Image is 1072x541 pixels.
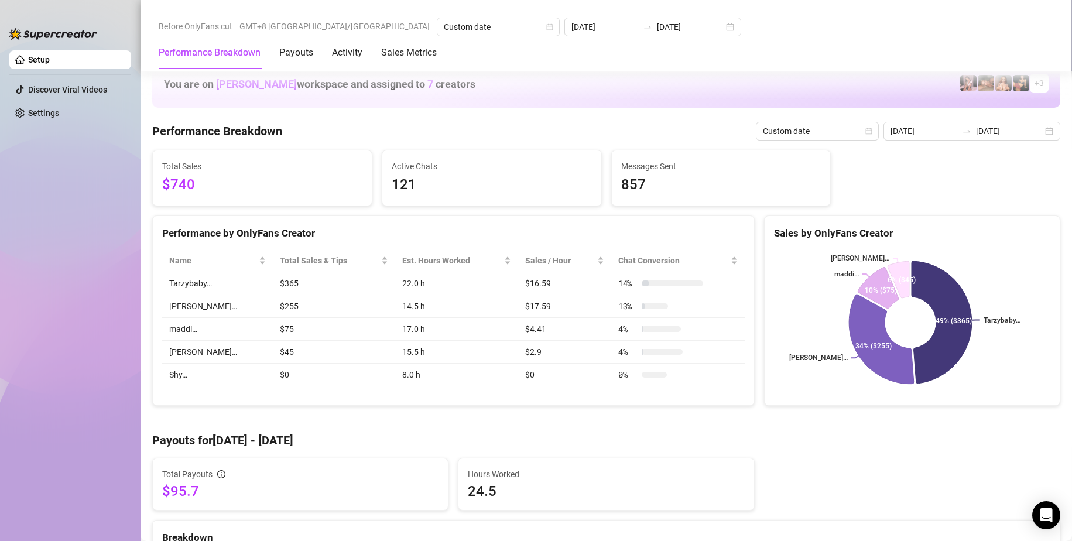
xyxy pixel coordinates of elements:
[273,295,395,318] td: $255
[427,78,433,90] span: 7
[273,318,395,341] td: $75
[402,254,502,267] div: Est. Hours Worked
[159,46,261,60] div: Performance Breakdown
[381,46,437,60] div: Sales Metrics
[518,272,611,295] td: $16.59
[643,22,652,32] span: swap-right
[978,75,994,91] img: Ali
[995,75,1012,91] img: Tarzybaby
[392,160,592,173] span: Active Chats
[468,482,744,501] span: 24.5
[162,341,273,364] td: [PERSON_NAME]…
[1032,501,1060,529] div: Open Intercom Messenger
[28,55,50,64] a: Setup
[518,318,611,341] td: $4.41
[789,354,848,362] text: [PERSON_NAME]…
[216,78,297,90] span: [PERSON_NAME]
[468,468,744,481] span: Hours Worked
[618,300,637,313] span: 13 %
[1013,75,1029,91] img: Maria
[162,468,213,481] span: Total Payouts
[392,174,592,196] span: 121
[162,160,362,173] span: Total Sales
[518,295,611,318] td: $17.59
[621,160,821,173] span: Messages Sent
[152,123,282,139] h4: Performance Breakdown
[962,126,971,136] span: to
[618,345,637,358] span: 4 %
[162,249,273,272] th: Name
[239,18,430,35] span: GMT+8 [GEOGRAPHIC_DATA]/[GEOGRAPHIC_DATA]
[332,46,362,60] div: Activity
[763,122,872,140] span: Custom date
[774,225,1050,241] div: Sales by OnlyFans Creator
[152,432,1060,448] h4: Payouts for [DATE] - [DATE]
[834,270,859,278] text: maddi…
[831,255,889,263] text: [PERSON_NAME]…
[169,254,256,267] span: Name
[395,341,518,364] td: 15.5 h
[618,277,637,290] span: 14 %
[28,108,59,118] a: Settings
[273,272,395,295] td: $365
[984,316,1020,324] text: Tarzybaby…
[643,22,652,32] span: to
[618,368,637,381] span: 0 %
[621,174,821,196] span: 857
[162,272,273,295] td: Tarzybaby…
[962,126,971,136] span: swap-right
[217,470,225,478] span: info-circle
[518,341,611,364] td: $2.9
[611,249,745,272] th: Chat Conversion
[518,364,611,386] td: $0
[891,125,957,138] input: Start date
[279,46,313,60] div: Payouts
[1035,77,1044,90] span: + 3
[395,364,518,386] td: 8.0 h
[9,28,97,40] img: logo-BBDzfeDw.svg
[162,318,273,341] td: maddi…
[618,254,728,267] span: Chat Conversion
[273,341,395,364] td: $45
[976,125,1043,138] input: End date
[395,272,518,295] td: 22.0 h
[395,318,518,341] td: 17.0 h
[395,295,518,318] td: 14.5 h
[960,75,977,91] img: Keelie
[162,225,745,241] div: Performance by OnlyFans Creator
[273,249,395,272] th: Total Sales & Tips
[162,364,273,386] td: Shy…
[280,254,379,267] span: Total Sales & Tips
[28,85,107,94] a: Discover Viral Videos
[618,323,637,335] span: 4 %
[273,364,395,386] td: $0
[865,128,872,135] span: calendar
[162,482,439,501] span: $95.7
[546,23,553,30] span: calendar
[525,254,595,267] span: Sales / Hour
[518,249,611,272] th: Sales / Hour
[162,174,362,196] span: $740
[571,20,638,33] input: Start date
[159,18,232,35] span: Before OnlyFans cut
[444,18,553,36] span: Custom date
[164,78,475,91] h1: You are on workspace and assigned to creators
[162,295,273,318] td: [PERSON_NAME]…
[657,20,724,33] input: End date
